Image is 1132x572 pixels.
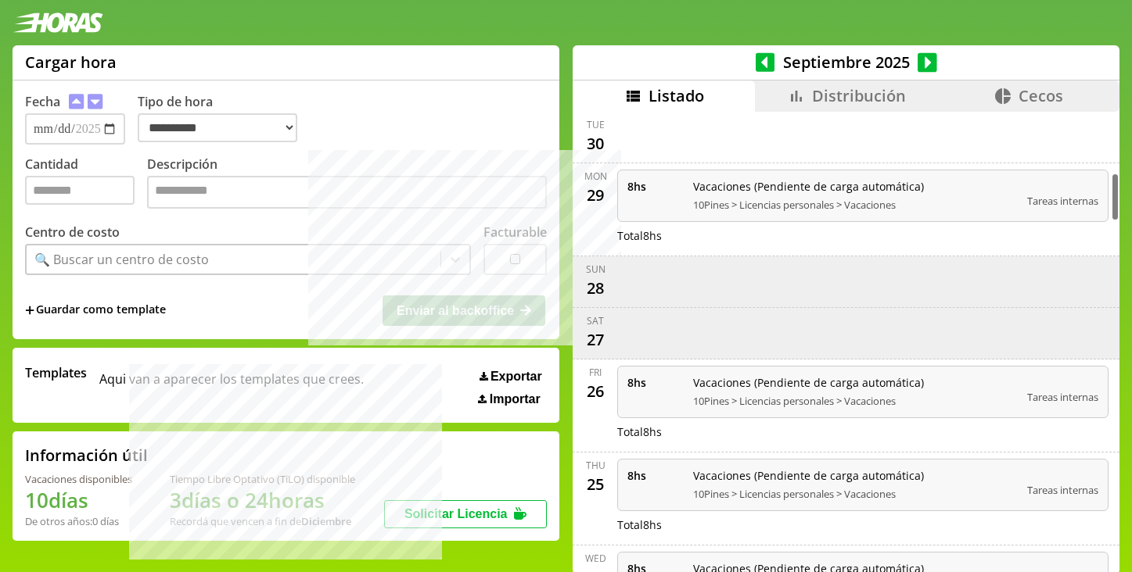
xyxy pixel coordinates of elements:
textarea: Descripción [147,176,547,209]
div: Mon [584,170,607,183]
span: Templates [25,364,87,381]
h1: 3 días o 24 horas [170,486,355,514]
span: + [25,302,34,319]
span: Tareas internas [1027,390,1098,404]
div: Recordá que vencen a fin de [170,514,355,528]
label: Facturable [483,223,547,241]
div: 27 [583,327,608,352]
span: 8 hs [627,375,682,390]
div: Wed [585,552,606,565]
div: 🔍 Buscar un centro de costo [34,251,209,268]
span: Listado [649,85,704,106]
span: 8 hs [627,468,682,483]
div: Sun [586,263,606,276]
div: 28 [583,276,608,301]
span: Vacaciones (Pendiente de carga automática) [693,375,1016,390]
label: Centro de costo [25,223,120,241]
div: Sat [587,314,604,327]
div: Total 8 hs [617,517,1109,532]
span: Vacaciones (Pendiente de carga automática) [693,179,1016,194]
div: Total 8 hs [617,424,1109,439]
h1: 10 días [25,486,132,514]
div: Vacaciones disponibles [25,472,132,486]
input: Cantidad [25,176,135,205]
label: Cantidad [25,156,147,213]
label: Tipo de hora [138,93,310,145]
div: Fri [589,366,602,379]
span: 10Pines > Licencias personales > Vacaciones [693,487,1016,501]
span: 10Pines > Licencias personales > Vacaciones [693,198,1016,212]
span: +Guardar como template [25,302,166,319]
span: Exportar [491,370,542,384]
span: Septiembre 2025 [774,52,918,73]
h2: Información útil [25,445,148,466]
b: Diciembre [301,514,351,528]
span: Aqui van a aparecer los templates que crees. [99,364,364,406]
div: 29 [583,183,608,208]
select: Tipo de hora [138,113,297,142]
button: Exportar [475,369,547,384]
span: Cecos [1019,85,1063,106]
div: De otros años: 0 días [25,514,132,528]
div: Tue [587,118,605,131]
span: Tareas internas [1027,483,1098,497]
label: Fecha [25,93,60,110]
div: 25 [583,472,608,497]
div: 26 [583,379,608,404]
img: logotipo [13,13,103,33]
div: Total 8 hs [617,228,1109,243]
span: 8 hs [627,179,682,194]
div: 30 [583,131,608,156]
span: Distribución [812,85,906,106]
label: Descripción [147,156,547,213]
span: Vacaciones (Pendiente de carga automática) [693,468,1016,483]
div: Tiempo Libre Optativo (TiLO) disponible [170,472,355,486]
div: Thu [586,459,606,472]
span: Tareas internas [1027,194,1098,208]
h1: Cargar hora [25,52,117,73]
span: Importar [490,392,541,406]
span: Solicitar Licencia [404,507,508,520]
span: 10Pines > Licencias personales > Vacaciones [693,394,1016,408]
button: Solicitar Licencia [384,500,547,528]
